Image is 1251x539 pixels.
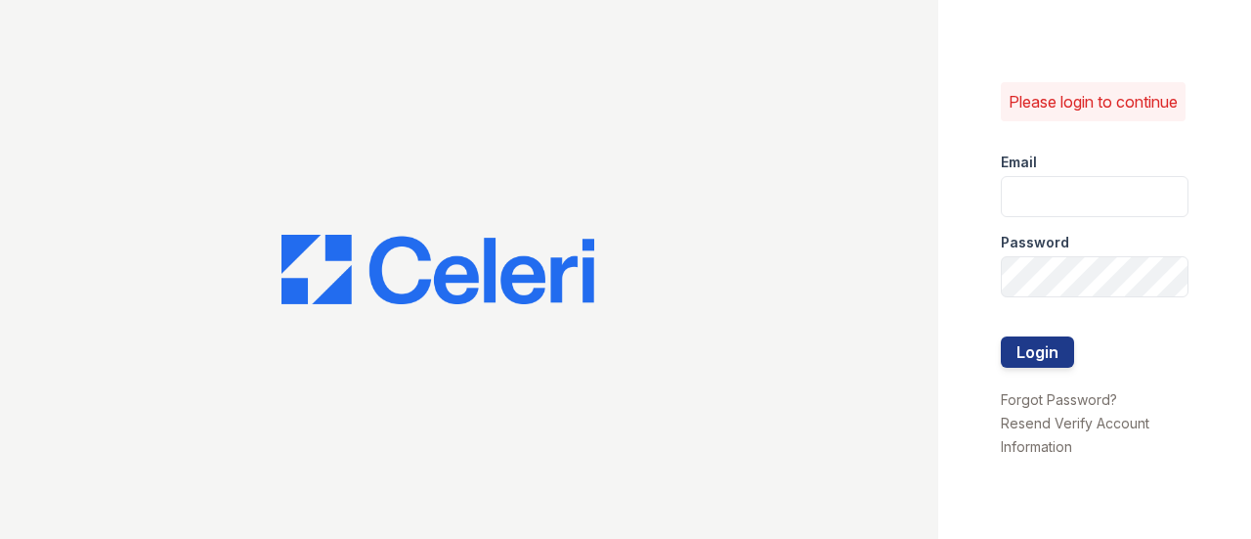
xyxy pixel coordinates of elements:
a: Resend Verify Account Information [1001,415,1149,455]
label: Email [1001,153,1037,172]
a: Forgot Password? [1001,391,1117,408]
button: Login [1001,337,1074,368]
label: Password [1001,233,1069,252]
img: CE_Logo_Blue-a8612792a0a2168367f1c8372b55b34899dd931a85d93a1a3d3e32e68fde9ad4.png [281,235,594,305]
p: Please login to continue [1009,90,1178,113]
